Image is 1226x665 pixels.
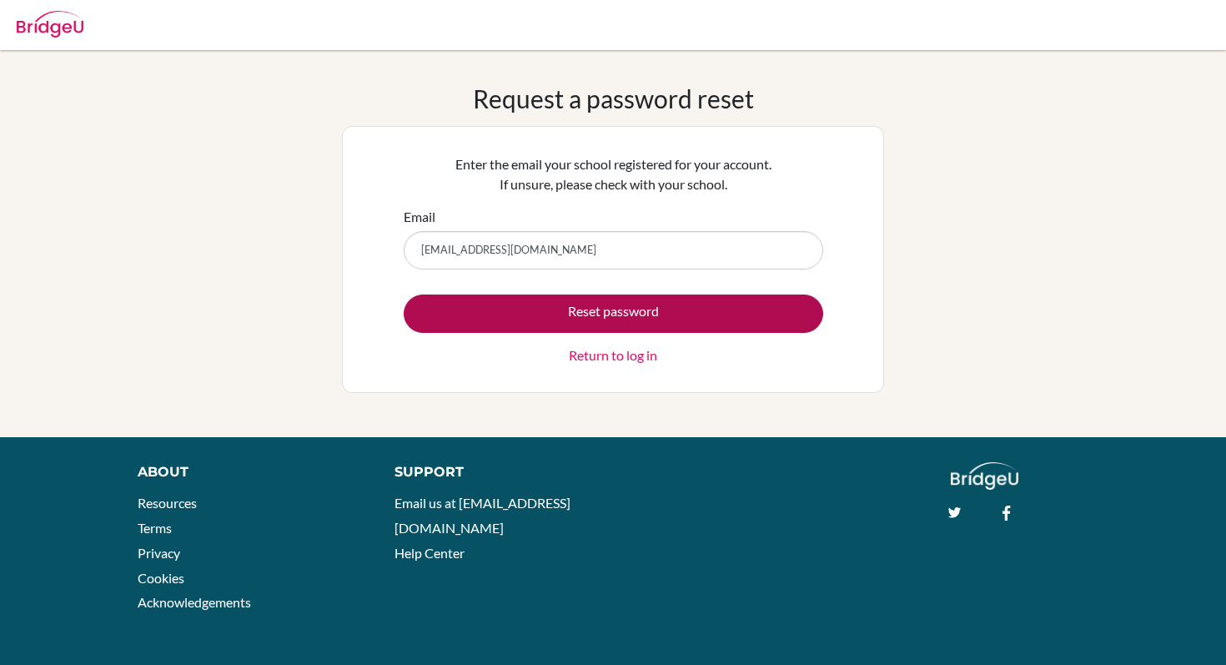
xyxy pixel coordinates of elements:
a: Cookies [138,570,184,586]
img: logo_white@2x-f4f0deed5e89b7ecb1c2cc34c3e3d731f90f0f143d5ea2071677605dd97b5244.png [951,462,1018,490]
a: Return to log in [569,345,657,365]
div: About [138,462,357,482]
a: Privacy [138,545,180,561]
img: Bridge-U [17,11,83,38]
a: Resources [138,495,197,511]
button: Reset password [404,295,823,333]
h1: Request a password reset [473,83,754,113]
a: Acknowledgements [138,594,251,610]
div: Support [394,462,596,482]
a: Email us at [EMAIL_ADDRESS][DOMAIN_NAME] [394,495,570,536]
p: Enter the email your school registered for your account. If unsure, please check with your school. [404,154,823,194]
a: Help Center [394,545,465,561]
label: Email [404,207,435,227]
a: Terms [138,520,172,536]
